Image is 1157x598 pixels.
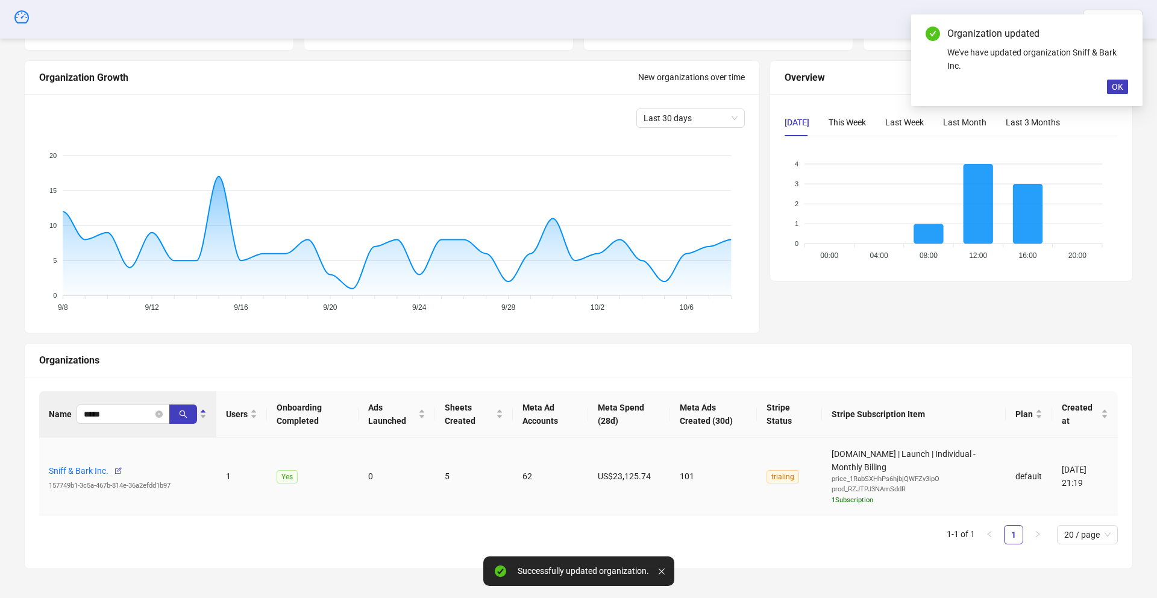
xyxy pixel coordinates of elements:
span: check-circle [926,27,940,41]
a: Close [1115,27,1128,40]
div: We've have updated organization Sniff & Bark Inc. [947,46,1128,72]
span: OK [1112,82,1123,92]
div: Organization updated [947,27,1128,41]
button: OK [1107,80,1128,94]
